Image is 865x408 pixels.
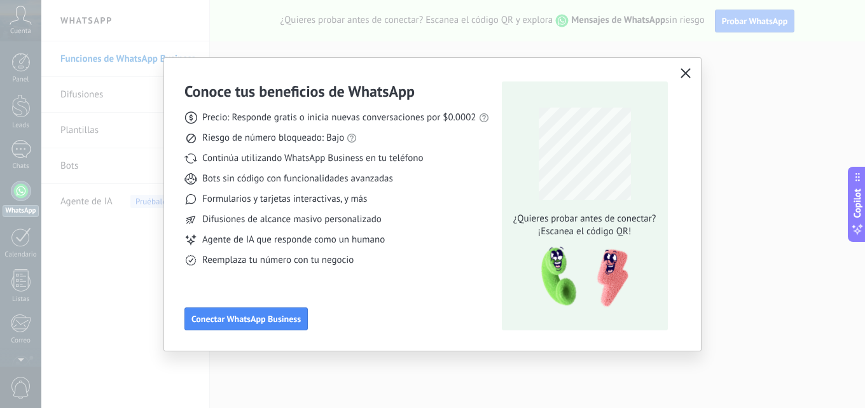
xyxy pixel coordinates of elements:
span: ¡Escanea el código QR! [509,225,660,238]
span: Copilot [851,188,864,218]
button: Conectar WhatsApp Business [184,307,308,330]
span: Continúa utilizando WhatsApp Business en tu teléfono [202,152,423,165]
span: Conectar WhatsApp Business [191,314,301,323]
span: Bots sin código con funcionalidades avanzadas [202,172,393,185]
img: qr-pic-1x.png [530,243,631,311]
h3: Conoce tus beneficios de WhatsApp [184,81,415,101]
span: Reemplaza tu número con tu negocio [202,254,354,267]
span: ¿Quieres probar antes de conectar? [509,213,660,225]
span: Riesgo de número bloqueado: Bajo [202,132,344,144]
span: Agente de IA que responde como un humano [202,234,385,246]
span: Precio: Responde gratis o inicia nuevas conversaciones por $0.0002 [202,111,476,124]
span: Formularios y tarjetas interactivas, y más [202,193,367,206]
span: Difusiones de alcance masivo personalizado [202,213,382,226]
